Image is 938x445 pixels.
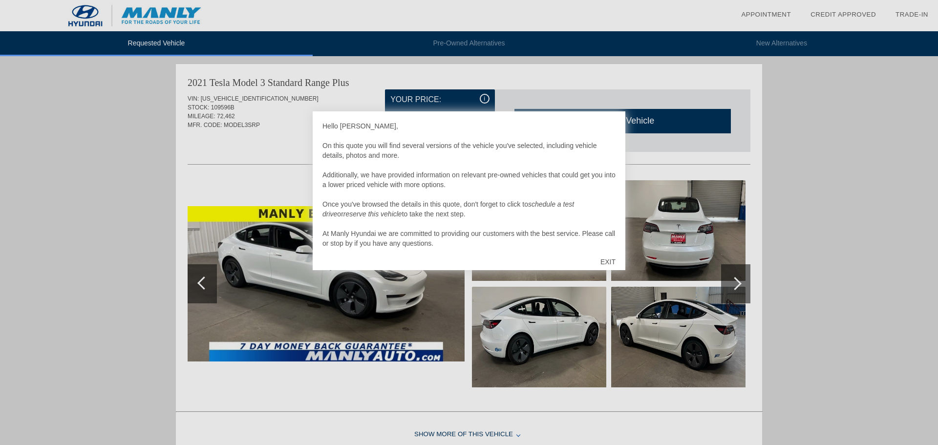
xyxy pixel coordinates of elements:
div: EXIT [591,247,625,276]
em: reserve this vehicle [343,210,402,218]
em: schedule a test drive [322,200,574,218]
a: Appointment [741,11,791,18]
div: Hello [PERSON_NAME], On this quote you will find several versions of the vehicle you've selected,... [322,121,616,248]
a: Trade-In [895,11,928,18]
a: Credit Approved [810,11,876,18]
